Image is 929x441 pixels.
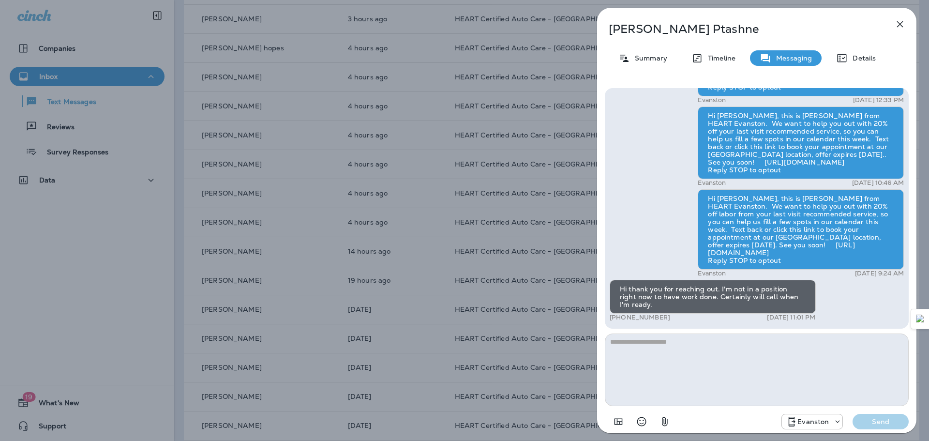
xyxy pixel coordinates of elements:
p: Evanston [698,179,726,187]
p: Timeline [703,54,735,62]
button: Add in a premade template [609,412,628,431]
div: Hi thank you for reaching out. I'm not in a position right now to have work done. Certainly will ... [610,280,816,314]
div: Hi [PERSON_NAME], this is [PERSON_NAME] from HEART Evanston. We want to help you out with 20% off... [698,106,904,179]
p: [DATE] 10:46 AM [852,179,904,187]
p: Evanston [698,270,726,277]
p: [PERSON_NAME] Ptashne [609,22,873,36]
p: [PHONE_NUMBER] [610,314,670,321]
p: Evanston [698,96,726,104]
p: [DATE] 11:01 PM [767,314,815,321]
p: [DATE] 12:33 PM [853,96,904,104]
p: Summary [630,54,667,62]
div: Hi [PERSON_NAME], this is [PERSON_NAME] from HEART Evanston. We want to help you out with 20% off... [698,189,904,270]
p: [DATE] 9:24 AM [855,270,904,277]
img: Detect Auto [916,315,925,323]
button: Select an emoji [632,412,651,431]
div: +1 (847) 892-1225 [782,416,842,427]
p: Details [848,54,876,62]
p: Messaging [771,54,812,62]
p: Evanston [797,418,829,426]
